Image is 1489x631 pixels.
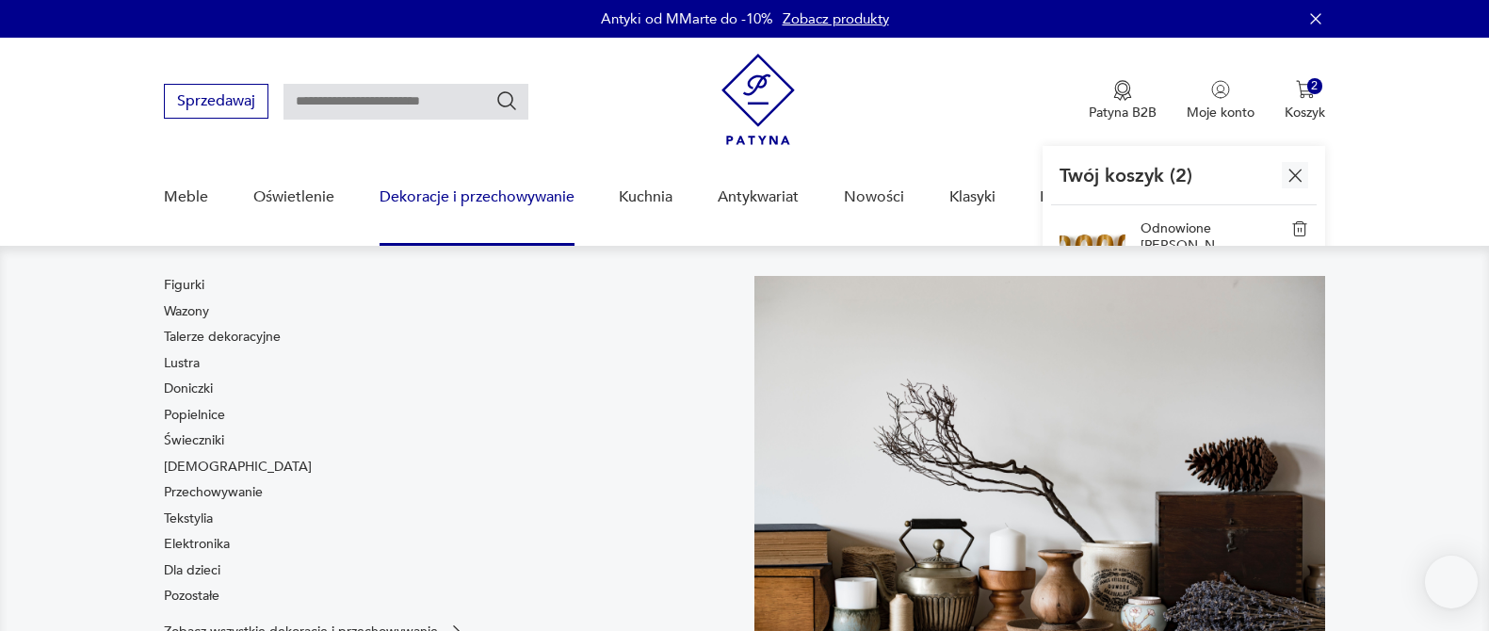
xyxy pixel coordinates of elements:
img: Odnowione Krzesła Jadalniane, proj. A. Suman, Czechy, lata 1960 [1060,220,1125,286]
a: [DEMOGRAPHIC_DATA] [164,458,312,477]
a: Dla dzieci [164,561,220,580]
a: Odnowione [PERSON_NAME], proj. [PERSON_NAME], Czechy, lata 1960 [1141,220,1235,254]
a: Talerze dekoracyjne [164,328,281,347]
button: Szukaj [495,89,518,112]
a: Popielnice [164,406,225,425]
button: Moje konto [1187,80,1254,121]
a: Tekstylia [164,510,213,528]
a: Świeczniki [164,431,224,450]
a: Elektronika [164,535,230,554]
a: Wazony [164,302,209,321]
a: Figurki [164,276,204,295]
a: Ikony designu [1040,161,1135,234]
a: Ikona medaluPatyna B2B [1089,80,1157,121]
a: Nowości [844,161,904,234]
p: Koszyk [1285,104,1325,121]
a: Doniczki [164,380,213,398]
button: Sprzedawaj [164,84,268,119]
a: Sprzedawaj [164,96,268,109]
a: Pozostałe [164,587,219,606]
p: Antyki od MMarte do -10% [601,9,773,28]
img: Odnowione Krzesła Jadalniane, proj. A. Suman, Czechy, lata 1960 [1291,220,1308,237]
img: Ikona krzyżyka [1284,164,1307,187]
img: Patyna - sklep z meblami i dekoracjami vintage [721,54,795,145]
div: 2 [1307,78,1323,94]
a: Meble [164,161,208,234]
a: Przechowywanie [164,483,263,502]
p: Twój koszyk ( 2 ) [1060,163,1192,188]
a: Kuchnia [619,161,672,234]
a: Antykwariat [718,161,799,234]
a: Oświetlenie [253,161,334,234]
p: Moje konto [1187,104,1254,121]
a: Lustra [164,354,200,373]
a: Klasyki [949,161,995,234]
img: Ikona koszyka [1296,80,1315,99]
a: Dekoracje i przechowywanie [380,161,575,234]
a: Zobacz produkty [783,9,889,28]
button: Patyna B2B [1089,80,1157,121]
img: Ikona medalu [1113,80,1132,101]
p: Patyna B2B [1089,104,1157,121]
iframe: Smartsupp widget button [1425,556,1478,608]
img: Ikonka użytkownika [1211,80,1230,99]
a: Ikonka użytkownikaMoje konto [1187,80,1254,121]
button: 2Koszyk [1285,80,1325,121]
